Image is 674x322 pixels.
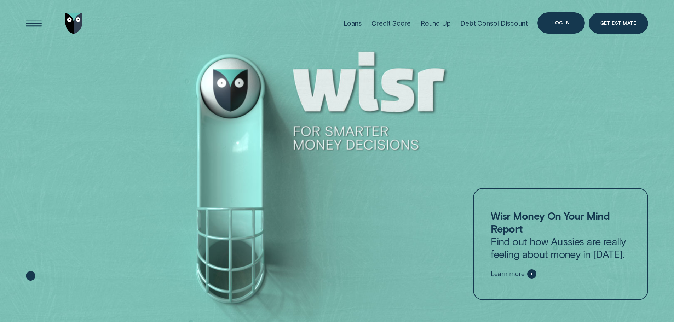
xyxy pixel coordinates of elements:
div: Credit Score [371,19,411,28]
strong: Wisr Money On Your Mind Report [491,210,610,235]
div: Loans [344,19,362,28]
div: Log in [552,21,570,25]
a: Wisr Money On Your Mind ReportFind out how Aussies are really feeling about money in [DATE].Learn... [473,188,648,300]
button: Open Menu [23,13,45,34]
button: Log in [537,12,584,34]
a: Get Estimate [589,13,648,34]
div: Debt Consol Discount [460,19,528,28]
p: Find out how Aussies are really feeling about money in [DATE]. [491,210,630,260]
div: Round Up [421,19,451,28]
img: Wisr [65,13,83,34]
span: Learn more [491,270,524,278]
